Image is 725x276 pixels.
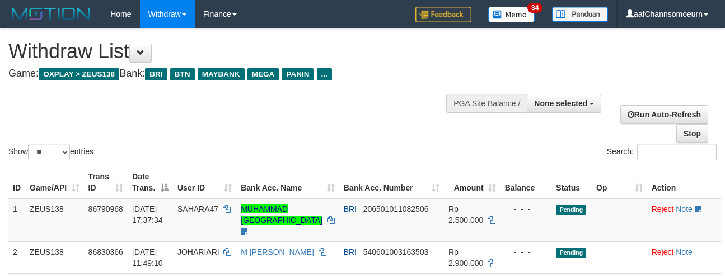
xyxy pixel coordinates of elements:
[534,99,587,108] span: None selected
[8,6,93,22] img: MOTION_logo.png
[241,204,322,225] a: MUHAMMAD [GEOGRAPHIC_DATA]
[448,204,483,225] span: Rp 2.500.000
[339,166,444,198] th: Bank Acc. Number: activate to sort column ascending
[8,241,25,273] td: 2
[446,94,527,113] div: PGA Site Balance /
[344,204,357,213] span: BRI
[676,204,693,213] a: Note
[556,248,586,258] span: Pending
[8,166,25,198] th: ID
[652,248,674,256] a: Reject
[505,203,548,215] div: - - -
[177,248,219,256] span: JOHARIARI
[177,204,218,213] span: SAHARA47
[676,124,708,143] a: Stop
[8,68,472,79] h4: Game: Bank:
[145,68,167,80] span: BRI
[173,166,236,198] th: User ID: activate to sort column ascending
[448,248,483,268] span: Rp 2.900.000
[282,68,314,80] span: PANIN
[170,68,195,80] span: BTN
[488,7,535,22] img: Button%20Memo.svg
[317,68,332,80] span: ...
[444,166,501,198] th: Amount: activate to sort column ascending
[637,144,717,160] input: Search:
[527,3,542,13] span: 34
[551,166,592,198] th: Status
[647,166,721,198] th: Action
[556,205,586,215] span: Pending
[236,166,339,198] th: Bank Acc. Name: activate to sort column ascending
[28,144,70,160] select: Showentries
[132,204,163,225] span: [DATE] 17:37:34
[607,144,717,160] label: Search:
[25,198,84,242] td: ZEUS138
[132,248,163,268] span: [DATE] 11:49:10
[647,241,721,273] td: ·
[25,166,84,198] th: Game/API: activate to sort column ascending
[501,166,552,198] th: Balance
[88,204,123,213] span: 86790968
[592,166,647,198] th: Op: activate to sort column ascending
[676,248,693,256] a: Note
[620,105,708,124] a: Run Auto-Refresh
[128,166,173,198] th: Date Trans.: activate to sort column descending
[247,68,279,80] span: MEGA
[363,248,429,256] span: Copy 540601003163503 to clipboard
[552,7,608,22] img: panduan.png
[198,68,245,80] span: MAYBANK
[8,144,93,160] label: Show entries
[84,166,128,198] th: Trans ID: activate to sort column ascending
[25,241,84,273] td: ZEUS138
[505,246,548,258] div: - - -
[39,68,119,80] span: OXPLAY > ZEUS138
[241,248,314,256] a: M [PERSON_NAME]
[88,248,123,256] span: 86830366
[363,204,429,213] span: Copy 206501011082506 to clipboard
[527,94,601,113] button: None selected
[8,198,25,242] td: 1
[8,40,472,63] h1: Withdraw List
[652,204,674,213] a: Reject
[415,7,471,22] img: Feedback.jpg
[647,198,721,242] td: ·
[344,248,357,256] span: BRI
